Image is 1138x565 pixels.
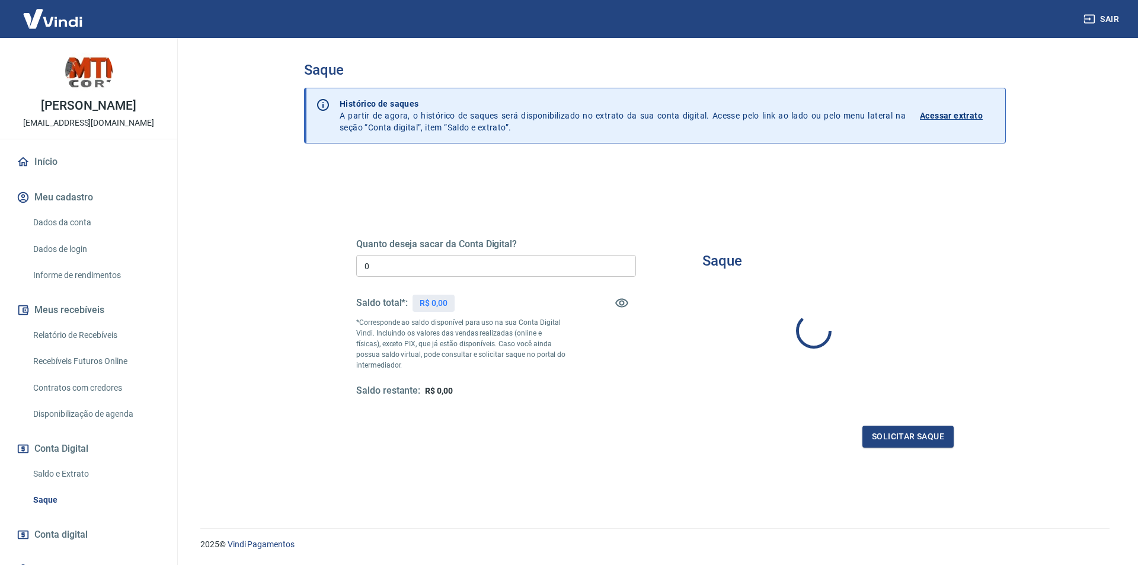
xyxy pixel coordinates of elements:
[14,522,163,548] a: Conta digital
[1081,8,1124,30] button: Sair
[228,540,295,549] a: Vindi Pagamentos
[920,110,983,122] p: Acessar extrato
[356,317,566,371] p: *Corresponde ao saldo disponível para uso na sua Conta Digital Vindi. Incluindo os valores das ve...
[200,538,1110,551] p: 2025 ©
[28,488,163,512] a: Saque
[14,297,163,323] button: Meus recebíveis
[28,376,163,400] a: Contratos com credores
[34,526,88,543] span: Conta digital
[65,47,113,95] img: 1f494eca-1640-4458-8146-c94c07253339.jpeg
[23,117,154,129] p: [EMAIL_ADDRESS][DOMAIN_NAME]
[702,253,742,269] h3: Saque
[28,210,163,235] a: Dados da conta
[28,462,163,486] a: Saldo e Extrato
[356,385,420,397] h5: Saldo restante:
[14,436,163,462] button: Conta Digital
[920,98,996,133] a: Acessar extrato
[28,237,163,261] a: Dados de login
[28,402,163,426] a: Disponibilização de agenda
[356,297,408,309] h5: Saldo total*:
[14,184,163,210] button: Meu cadastro
[304,62,1006,78] h3: Saque
[340,98,906,133] p: A partir de agora, o histórico de saques será disponibilizado no extrato da sua conta digital. Ac...
[356,238,636,250] h5: Quanto deseja sacar da Conta Digital?
[420,297,447,309] p: R$ 0,00
[862,426,954,448] button: Solicitar saque
[14,1,91,37] img: Vindi
[425,386,453,395] span: R$ 0,00
[340,98,906,110] p: Histórico de saques
[41,100,136,112] p: [PERSON_NAME]
[14,149,163,175] a: Início
[28,323,163,347] a: Relatório de Recebíveis
[28,349,163,374] a: Recebíveis Futuros Online
[28,263,163,288] a: Informe de rendimentos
